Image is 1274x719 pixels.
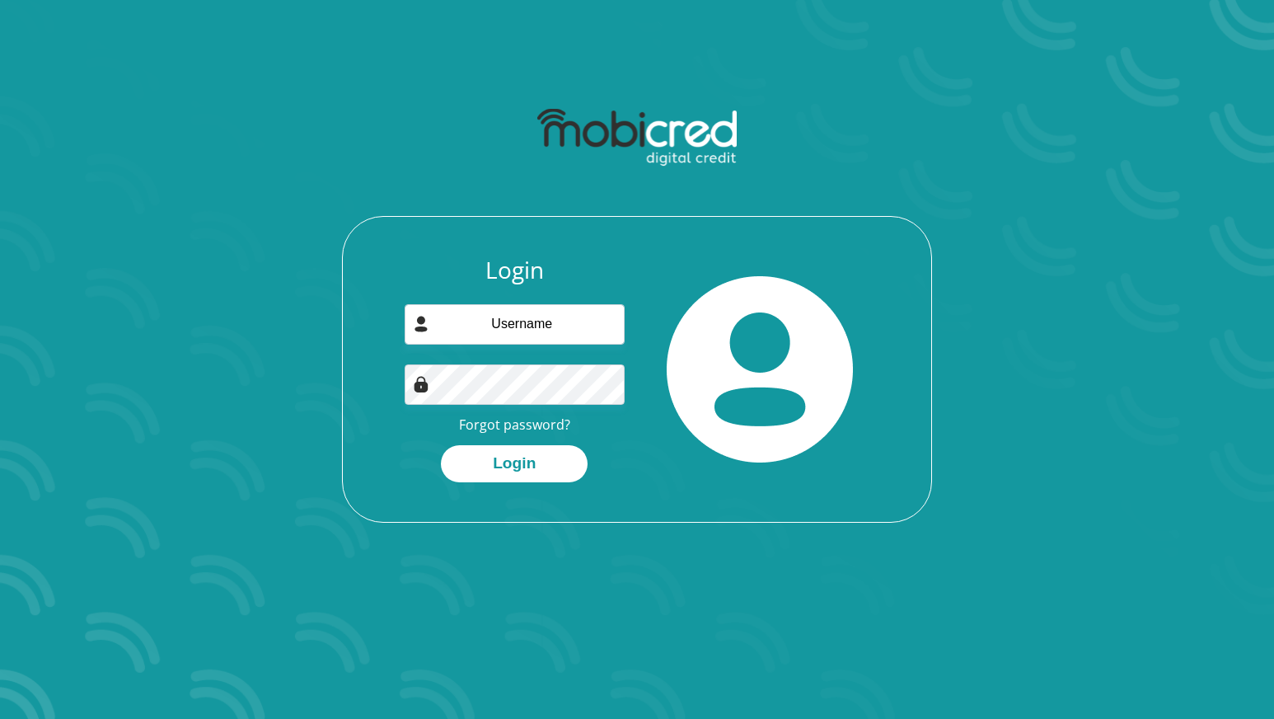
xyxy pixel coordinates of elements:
a: Forgot password? [459,416,570,434]
input: Username [405,304,625,345]
h3: Login [405,256,625,284]
img: Image [413,376,429,392]
button: Login [441,445,588,482]
img: mobicred logo [537,109,736,167]
img: user-icon image [413,316,429,332]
